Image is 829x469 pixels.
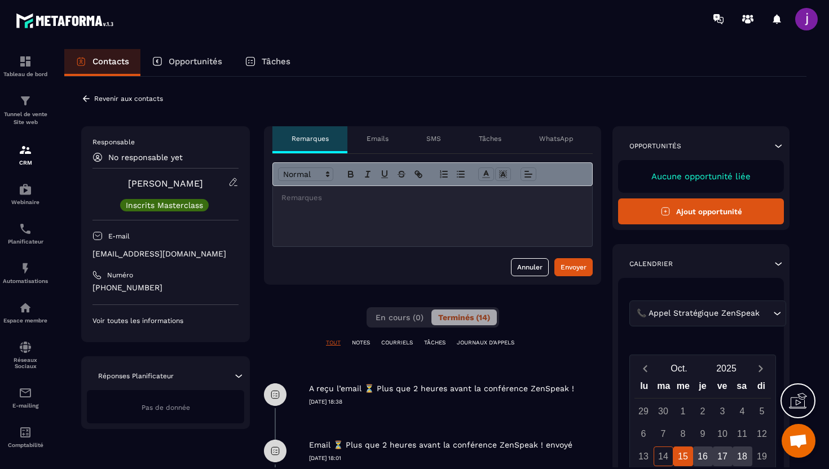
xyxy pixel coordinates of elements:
[19,426,32,439] img: accountant
[3,278,48,284] p: Automatisations
[3,378,48,417] a: emailemailE-mailing
[326,339,341,347] p: TOUT
[733,424,752,444] div: 11
[3,332,48,378] a: social-networksocial-networkRéseaux Sociaux
[309,398,601,406] p: [DATE] 18:38
[64,49,140,76] a: Contacts
[292,134,329,143] p: Remarques
[655,359,703,378] button: Open months overlay
[457,339,514,347] p: JOURNAUX D'APPELS
[92,282,239,293] p: [PHONE_NUMBER]
[142,404,190,412] span: Pas de donnée
[438,313,490,322] span: Terminés (14)
[713,424,733,444] div: 10
[752,446,772,466] div: 19
[3,357,48,369] p: Réseaux Sociaux
[654,401,673,421] div: 30
[561,262,587,273] div: Envoyer
[424,339,446,347] p: TÂCHES
[309,383,574,394] p: A reçu l’email ⏳ Plus que 2 heures avant la conférence ZenSpeak !
[782,424,815,458] div: Ouvrir le chat
[3,86,48,135] a: formationformationTunnel de vente Site web
[703,359,750,378] button: Open years overlay
[19,94,32,108] img: formation
[126,201,203,209] p: Inscrits Masterclass
[634,446,654,466] div: 13
[713,401,733,421] div: 3
[3,293,48,332] a: automationsautomationsEspace membre
[19,340,32,354] img: social-network
[673,424,693,444] div: 8
[108,153,183,162] p: No responsable yet
[713,446,733,466] div: 17
[539,134,574,143] p: WhatsApp
[752,424,772,444] div: 12
[92,316,239,325] p: Voir toutes les informations
[19,222,32,236] img: scheduler
[629,171,773,182] p: Aucune opportunité liée
[16,10,117,31] img: logo
[108,232,130,241] p: E-mail
[693,401,713,421] div: 2
[618,198,784,224] button: Ajout opportunité
[733,446,752,466] div: 18
[750,361,771,376] button: Next month
[92,56,129,67] p: Contacts
[634,401,654,421] div: 29
[19,183,32,196] img: automations
[3,214,48,253] a: schedulerschedulerPlanificateur
[3,46,48,86] a: formationformationTableau de bord
[369,309,430,325] button: En cours (0)
[140,49,233,76] a: Opportunités
[19,386,32,400] img: email
[262,56,290,67] p: Tâches
[3,71,48,77] p: Tableau de bord
[169,56,222,67] p: Opportunités
[673,446,693,466] div: 15
[3,253,48,293] a: automationsautomationsAutomatisations
[309,440,572,450] p: Email ⏳ Plus que 2 heures avant la conférence ZenSpeak ! envoyé
[629,300,786,326] div: Search for option
[3,238,48,245] p: Planificateur
[712,378,732,398] div: ve
[693,424,713,444] div: 9
[752,401,772,421] div: 5
[3,317,48,324] p: Espace membre
[479,134,501,143] p: Tâches
[634,378,654,398] div: lu
[654,378,674,398] div: ma
[233,49,302,76] a: Tâches
[19,262,32,275] img: automations
[3,135,48,174] a: formationformationCRM
[128,178,203,189] a: [PERSON_NAME]
[3,402,48,409] p: E-mailing
[554,258,593,276] button: Envoyer
[367,134,389,143] p: Emails
[3,174,48,214] a: automationsautomationsWebinaire
[3,417,48,457] a: accountantaccountantComptabilité
[431,309,497,325] button: Terminés (14)
[381,339,413,347] p: COURRIELS
[654,424,673,444] div: 7
[3,160,48,166] p: CRM
[309,454,601,462] p: [DATE] 18:01
[3,110,48,126] p: Tunnel de vente Site web
[19,301,32,315] img: automations
[634,307,762,320] span: 📞 Appel Stratégique ZenSpeak
[511,258,549,276] button: Annuler
[92,138,239,147] p: Responsable
[352,339,370,347] p: NOTES
[107,271,133,280] p: Numéro
[673,401,693,421] div: 1
[732,378,752,398] div: sa
[693,446,713,466] div: 16
[629,141,681,151] p: Opportunités
[634,424,654,444] div: 6
[634,361,655,376] button: Previous month
[3,442,48,448] p: Comptabilité
[376,313,424,322] span: En cours (0)
[426,134,441,143] p: SMS
[693,378,713,398] div: je
[733,401,752,421] div: 4
[19,143,32,157] img: formation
